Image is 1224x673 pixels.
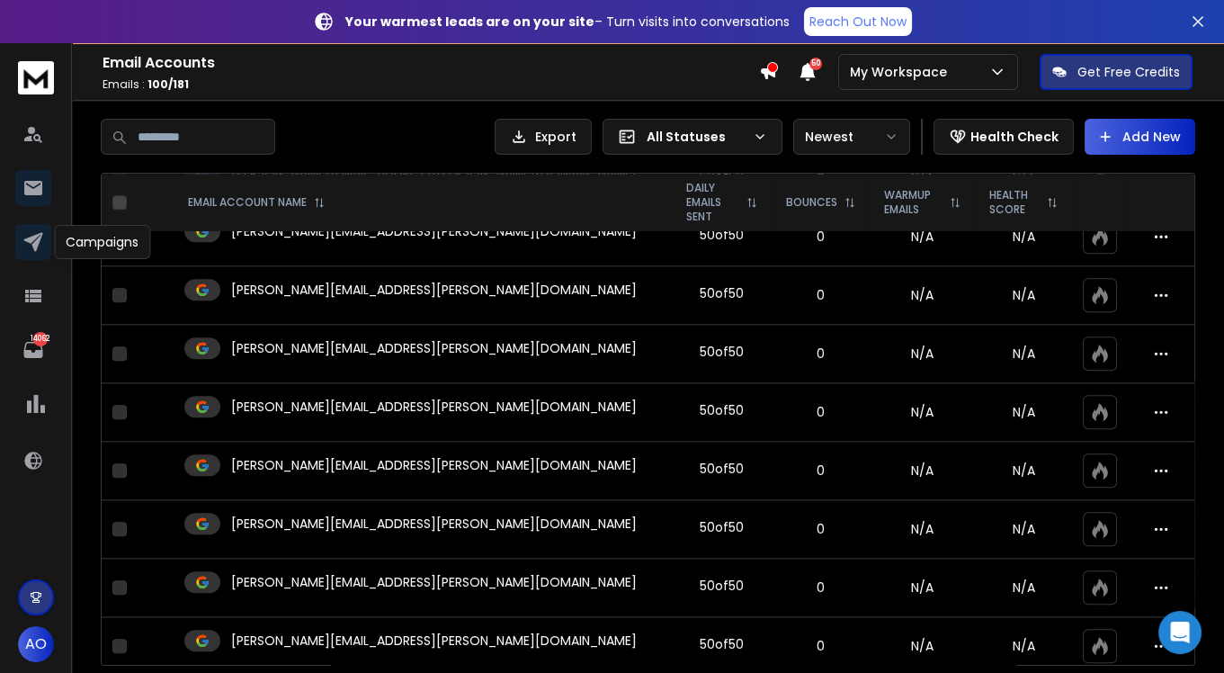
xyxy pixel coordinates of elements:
div: 50 of 50 [700,460,744,478]
p: 0 [782,345,859,363]
p: My Workspace [850,63,954,81]
span: 100 / 181 [147,76,189,92]
p: N/A [986,637,1061,655]
p: 0 [782,520,859,538]
img: logo [18,61,54,94]
button: AO [18,626,54,662]
div: 50 of 50 [700,401,744,419]
p: N/A [986,520,1061,538]
button: Health Check [934,119,1074,155]
p: N/A [986,462,1061,480]
p: N/A [986,345,1061,363]
h1: Email Accounts [103,52,759,74]
p: Get Free Credits [1077,63,1180,81]
div: 50 of 50 [700,226,744,244]
td: N/A [870,325,975,383]
p: 0 [782,403,859,421]
p: 0 [782,637,859,655]
p: BOUNCES [786,195,837,210]
p: N/A [986,579,1061,597]
p: N/A [986,286,1061,304]
p: [PERSON_NAME][EMAIL_ADDRESS][PERSON_NAME][DOMAIN_NAME] [231,456,637,474]
div: 50 of 50 [700,343,744,361]
td: N/A [870,559,975,617]
p: N/A [986,228,1061,246]
div: 50 of 50 [700,284,744,302]
div: Campaigns [54,225,150,259]
div: Open Intercom Messenger [1158,611,1202,654]
td: N/A [870,383,975,442]
p: 0 [782,462,859,480]
p: N/A [986,403,1061,421]
p: [PERSON_NAME][EMAIL_ADDRESS][PERSON_NAME][DOMAIN_NAME] [231,632,637,650]
p: 0 [782,579,859,597]
p: Health Check [970,128,1059,146]
div: EMAIL ACCOUNT NAME [188,195,325,210]
p: All Statuses [647,128,746,146]
p: – Turn visits into conversations [345,13,790,31]
button: Export [495,119,592,155]
button: Newest [793,119,910,155]
td: N/A [870,208,975,266]
span: 50 [809,58,822,70]
p: [PERSON_NAME][EMAIL_ADDRESS][PERSON_NAME][DOMAIN_NAME] [231,339,637,357]
div: 50 of 50 [700,518,744,536]
p: [PERSON_NAME][EMAIL_ADDRESS][PERSON_NAME][DOMAIN_NAME] [231,573,637,591]
p: DAILY EMAILS SENT [686,181,739,224]
p: Reach Out Now [809,13,907,31]
p: 14062 [33,332,48,346]
a: 14062 [15,332,51,368]
td: N/A [870,266,975,325]
strong: Your warmest leads are on your site [345,13,594,31]
p: [PERSON_NAME][EMAIL_ADDRESS][PERSON_NAME][DOMAIN_NAME] [231,281,637,299]
p: 0 [782,286,859,304]
button: Get Free Credits [1040,54,1193,90]
button: Add New [1085,119,1195,155]
p: [PERSON_NAME][EMAIL_ADDRESS][PERSON_NAME][DOMAIN_NAME] [231,398,637,416]
td: N/A [870,442,975,500]
a: Reach Out Now [804,7,912,36]
p: [PERSON_NAME][EMAIL_ADDRESS][PERSON_NAME][DOMAIN_NAME] [231,515,637,533]
p: 0 [782,228,859,246]
p: HEALTH SCORE [989,188,1040,217]
div: 50 of 50 [700,635,744,653]
p: WARMUP EMAILS [884,188,943,217]
div: 50 of 50 [700,577,744,595]
td: N/A [870,500,975,559]
p: Emails : [103,77,759,92]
